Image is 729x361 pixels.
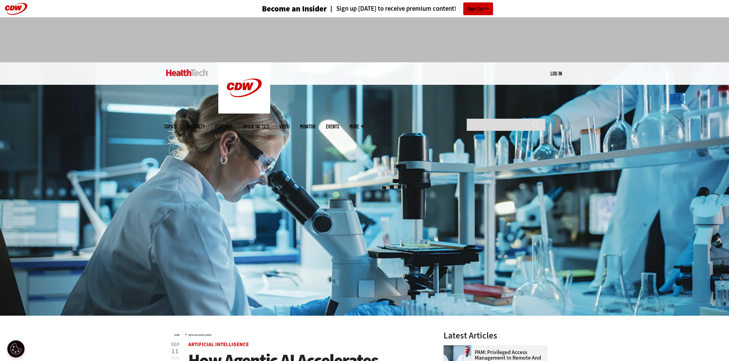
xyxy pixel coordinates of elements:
h3: Latest Articles [444,331,547,340]
span: Specialty [187,124,205,129]
a: Video [279,124,290,129]
button: Open Preferences [7,340,25,358]
a: Artificial Intelligence [189,334,211,336]
a: Become an Insider [236,5,327,13]
a: CDW [218,108,270,115]
h3: Become an Insider [262,5,327,13]
a: Features [215,124,232,129]
div: Cookie Settings [7,340,25,358]
a: Events [326,124,339,129]
a: Sign up [DATE] to receive premium content! [327,6,456,12]
iframe: advertisement [239,24,491,55]
span: 11 [171,348,180,355]
a: Tips & Tactics [243,124,269,129]
img: Home [166,69,208,76]
span: More [349,124,364,129]
span: Sep [171,342,180,347]
a: remote call with care team [444,345,475,351]
div: » [174,331,426,337]
a: Log in [550,70,562,76]
span: 2025 [171,355,179,361]
img: Home [218,62,270,114]
a: MonITor [300,124,316,129]
a: Home [174,334,180,336]
a: Sign Up [463,2,493,15]
a: Artificial Intelligence [188,341,249,348]
div: User menu [550,70,562,77]
span: Topics [164,124,176,129]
